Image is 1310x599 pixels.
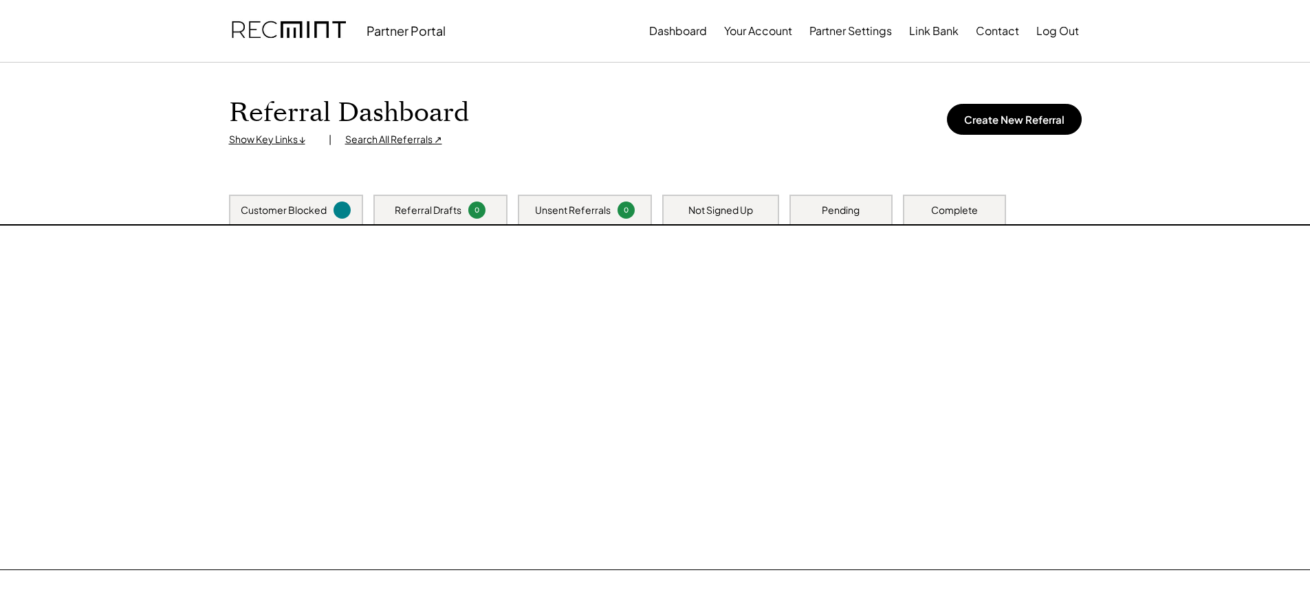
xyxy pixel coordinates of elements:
div: Show Key Links ↓ [229,133,315,146]
h1: Referral Dashboard [229,97,469,129]
div: Complete [931,204,978,217]
img: recmint-logotype%403x.png [232,8,346,54]
button: Log Out [1036,17,1079,45]
div: Customer Blocked [241,204,327,217]
div: Pending [822,204,860,217]
button: Partner Settings [809,17,892,45]
button: Dashboard [649,17,707,45]
div: Not Signed Up [688,204,753,217]
div: 0 [620,205,633,215]
button: Link Bank [909,17,959,45]
div: Referral Drafts [395,204,461,217]
div: Unsent Referrals [535,204,611,217]
button: Create New Referral [947,104,1082,135]
div: Partner Portal [367,23,446,39]
div: 0 [470,205,483,215]
button: Your Account [724,17,792,45]
div: | [329,133,331,146]
div: Search All Referrals ↗ [345,133,442,146]
button: Contact [976,17,1019,45]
